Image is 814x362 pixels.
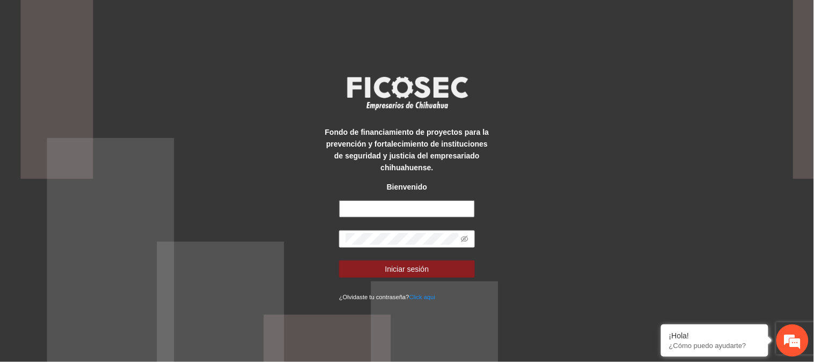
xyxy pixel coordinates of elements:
[340,73,474,113] img: logo
[385,263,429,275] span: Iniciar sesión
[669,331,760,340] div: ¡Hola!
[409,294,436,300] a: Click aqui
[461,235,468,243] span: eye-invisible
[669,342,760,350] p: ¿Cómo puedo ayudarte?
[387,183,427,191] strong: Bienvenido
[339,294,435,300] small: ¿Olvidaste tu contraseña?
[325,128,489,172] strong: Fondo de financiamiento de proyectos para la prevención y fortalecimiento de instituciones de seg...
[339,260,475,278] button: Iniciar sesión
